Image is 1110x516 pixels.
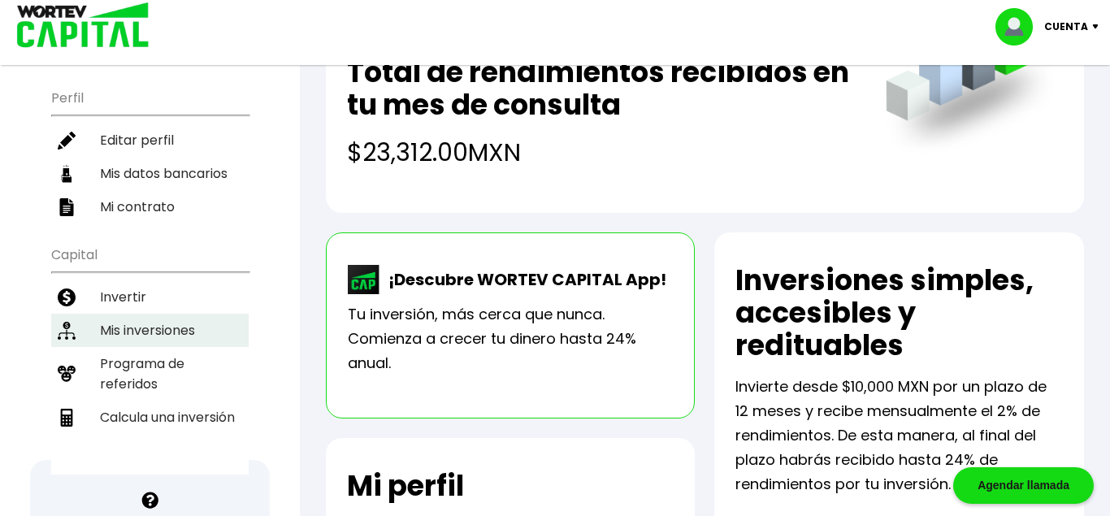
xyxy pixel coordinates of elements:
h2: Inversiones simples, accesibles y redituables [735,264,1063,362]
img: editar-icon.952d3147.svg [58,132,76,150]
img: icon-down [1088,24,1110,29]
img: calculadora-icon.17d418c4.svg [58,409,76,427]
h2: Mi perfil [347,470,464,502]
p: Invierte desde $10,000 MXN por un plazo de 12 meses y recibe mensualmente el 2% de rendimientos. ... [735,375,1063,496]
img: recomiendanos-icon.9b8e9327.svg [58,365,76,383]
p: ¡Descubre WORTEV CAPITAL App! [380,267,666,292]
a: Calcula una inversión [51,401,249,434]
a: Programa de referidos [51,347,249,401]
h3: Buen día, [51,26,249,67]
img: contrato-icon.f2db500c.svg [58,198,76,216]
a: Editar perfil [51,124,249,157]
p: Cuenta [1044,15,1088,39]
img: wortev-capital-app-icon [348,265,380,294]
a: Mis datos bancarios [51,157,249,190]
img: invertir-icon.b3b967d7.svg [58,288,76,306]
p: Tu inversión, más cerca que nunca. Comienza a crecer tu dinero hasta 24% anual. [348,302,674,375]
a: Mi contrato [51,190,249,223]
img: profile-image [995,8,1044,46]
img: datos-icon.10cf9172.svg [58,165,76,183]
img: inversiones-icon.6695dc30.svg [58,322,76,340]
ul: Perfil [51,80,249,223]
a: Invertir [51,280,249,314]
ul: Capital [51,236,249,475]
h4: $23,312.00 MXN [347,134,853,171]
div: Agendar llamada [953,467,1094,504]
h2: Total de rendimientos recibidos en tu mes de consulta [347,56,853,121]
a: Mis inversiones [51,314,249,347]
